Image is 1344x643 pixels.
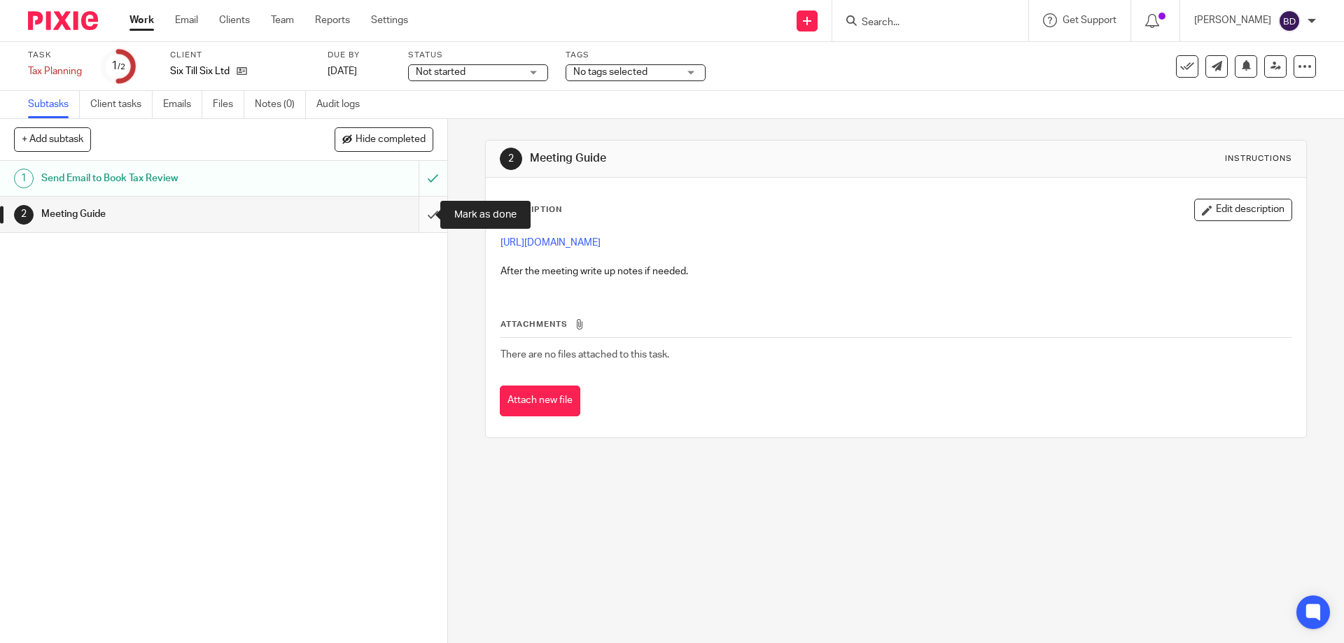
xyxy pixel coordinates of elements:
[28,91,80,118] a: Subtasks
[28,64,84,78] div: Tax Planning
[90,91,153,118] a: Client tasks
[14,169,34,188] div: 1
[860,17,986,29] input: Search
[271,13,294,27] a: Team
[500,320,568,328] span: Attachments
[219,13,250,27] a: Clients
[41,168,283,189] h1: Send Email to Book Tax Review
[118,63,125,71] small: /2
[129,13,154,27] a: Work
[1194,13,1271,27] p: [PERSON_NAME]
[328,50,391,61] label: Due by
[163,91,202,118] a: Emails
[566,50,706,61] label: Tags
[170,50,310,61] label: Client
[14,205,34,225] div: 2
[1278,10,1301,32] img: svg%3E
[175,13,198,27] a: Email
[356,134,426,146] span: Hide completed
[530,151,926,166] h1: Meeting Guide
[335,127,433,151] button: Hide completed
[500,386,580,417] button: Attach new file
[328,66,357,76] span: [DATE]
[1063,15,1116,25] span: Get Support
[41,204,283,225] h1: Meeting Guide
[111,58,125,74] div: 1
[316,91,370,118] a: Audit logs
[416,67,465,77] span: Not started
[28,50,84,61] label: Task
[500,238,601,248] a: [URL][DOMAIN_NAME]
[371,13,408,27] a: Settings
[500,350,669,360] span: There are no files attached to this task.
[408,50,548,61] label: Status
[573,67,647,77] span: No tags selected
[255,91,306,118] a: Notes (0)
[1225,153,1292,164] div: Instructions
[213,91,244,118] a: Files
[1194,199,1292,221] button: Edit description
[500,148,522,170] div: 2
[500,264,1291,278] p: After the meeting write up notes if needed.
[170,64,230,78] p: Six Till Six Ltd
[500,204,562,215] p: Description
[14,127,91,151] button: + Add subtask
[315,13,350,27] a: Reports
[28,11,98,30] img: Pixie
